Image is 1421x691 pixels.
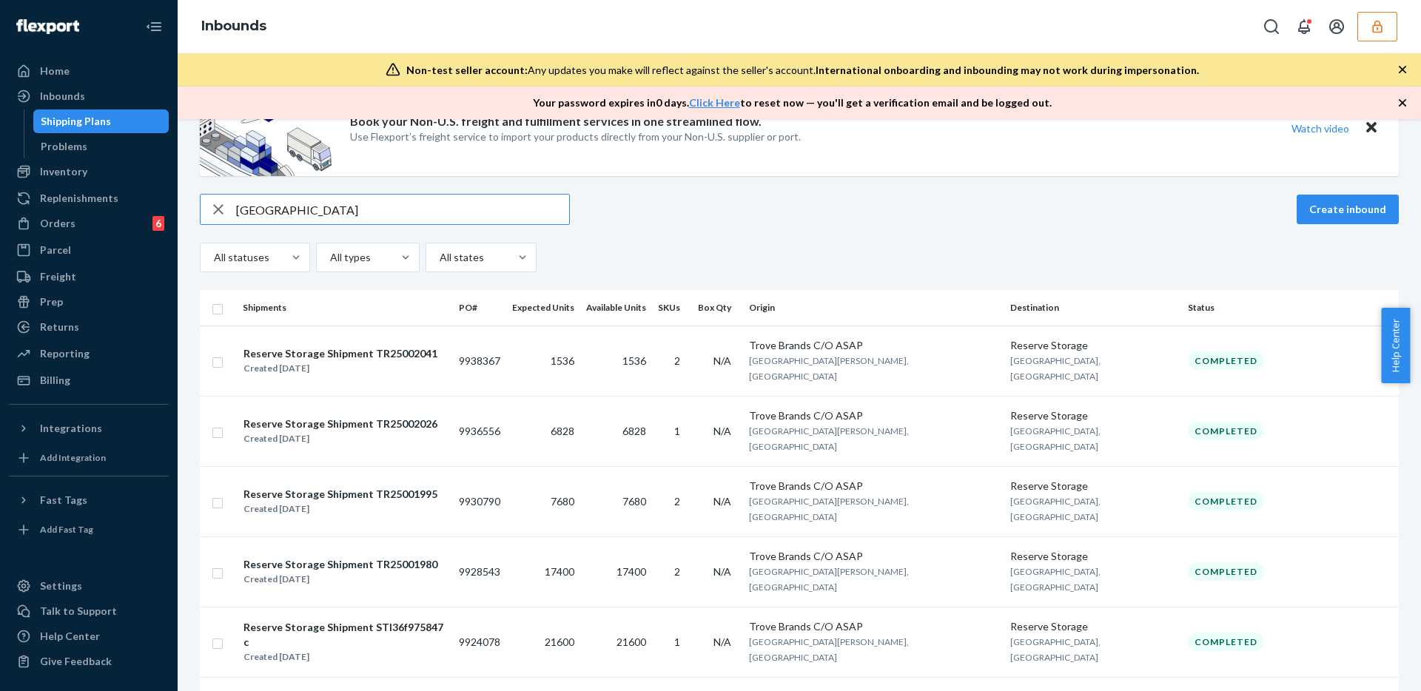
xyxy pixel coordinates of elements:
div: Reserve Storage [1010,479,1176,493]
div: Help Center [40,629,100,644]
div: 6 [152,216,164,231]
span: [GEOGRAPHIC_DATA][PERSON_NAME], [GEOGRAPHIC_DATA] [749,566,909,593]
th: Expected Units [506,290,580,326]
button: Create inbound [1297,195,1399,224]
td: 9930790 [453,466,506,536]
div: Any updates you make will reflect against the seller's account. [406,63,1199,78]
span: N/A [713,495,731,508]
div: Reserve Storage Shipment TR25002041 [243,346,437,361]
a: Add Integration [9,446,169,470]
a: Shipping Plans [33,109,169,133]
span: 6828 [622,425,646,437]
a: Click Here [689,96,740,109]
span: 6828 [551,425,574,437]
div: Created [DATE] [243,650,446,664]
ol: breadcrumbs [189,5,278,48]
a: Home [9,59,169,83]
div: Inbounds [40,89,85,104]
img: Flexport logo [16,19,79,34]
div: Reserve Storage [1010,619,1176,634]
div: Reserve Storage [1010,549,1176,564]
div: Fast Tags [40,493,87,508]
div: Home [40,64,70,78]
div: Completed [1188,492,1264,510]
a: Replenishments [9,186,169,210]
button: Open Search Box [1257,12,1286,41]
div: Trove Brands C/O ASAP [749,408,998,423]
button: Open account menu [1322,12,1351,41]
a: Inbounds [201,18,266,34]
a: Returns [9,315,169,339]
span: 7680 [622,495,646,508]
span: 1 [674,425,680,437]
div: Talk to Support [40,604,117,618]
a: Orders6 [9,212,169,235]
span: N/A [713,354,731,367]
span: [GEOGRAPHIC_DATA], [GEOGRAPHIC_DATA] [1010,425,1101,452]
span: 1 [674,636,680,648]
td: 9924078 [453,607,506,677]
div: Reserve Storage Shipment STI36f975847c [243,620,446,650]
span: 17400 [617,565,646,578]
div: Created [DATE] [243,431,437,446]
div: Reserve Storage Shipment TR25001995 [243,487,437,502]
div: Problems [41,139,87,154]
button: Open notifications [1289,12,1319,41]
th: Shipments [237,290,453,326]
th: Box Qty [692,290,743,326]
span: Non-test seller account: [406,64,528,76]
a: Prep [9,290,169,314]
a: Add Fast Tag [9,518,169,542]
div: Reserve Storage Shipment TR25002026 [243,417,437,431]
button: Close Navigation [139,12,169,41]
div: Completed [1188,562,1264,581]
div: Freight [40,269,76,284]
div: Trove Brands C/O ASAP [749,619,998,634]
a: Problems [33,135,169,158]
a: Talk to Support [9,599,169,623]
a: Billing [9,368,169,392]
div: Replenishments [40,191,118,206]
span: [GEOGRAPHIC_DATA][PERSON_NAME], [GEOGRAPHIC_DATA] [749,355,909,382]
td: 9936556 [453,396,506,466]
a: Freight [9,265,169,289]
p: Book your Non-U.S. freight and fulfillment services in one streamlined flow. [350,113,762,130]
span: [GEOGRAPHIC_DATA][PERSON_NAME], [GEOGRAPHIC_DATA] [749,496,909,522]
div: Trove Brands C/O ASAP [749,479,998,493]
td: 9938367 [453,326,506,396]
div: Add Fast Tag [40,523,93,536]
span: [GEOGRAPHIC_DATA], [GEOGRAPHIC_DATA] [1010,566,1101,593]
div: Created [DATE] [243,502,437,516]
th: Available Units [580,290,652,326]
td: 9928543 [453,536,506,607]
span: 2 [674,354,680,367]
a: Reporting [9,342,169,365]
button: Integrations [9,417,169,440]
p: Your password expires in 0 days . to reset now — you'll get a verification email and be logged out. [533,95,1052,110]
p: Use Flexport’s freight service to import your products directly from your Non-U.S. supplier or port. [350,129,801,144]
span: 7680 [551,495,574,508]
div: Reserve Storage [1010,408,1176,423]
div: Reserve Storage [1010,338,1176,353]
input: Search inbounds by name, destination, msku... [236,195,569,224]
span: 2 [674,565,680,578]
div: Shipping Plans [41,114,111,129]
div: Add Integration [40,451,106,464]
span: [GEOGRAPHIC_DATA][PERSON_NAME], [GEOGRAPHIC_DATA] [749,425,909,452]
input: All states [438,250,440,265]
div: Orders [40,216,75,231]
input: All statuses [212,250,214,265]
span: 17400 [545,565,574,578]
span: Help Center [1381,308,1410,383]
a: Help Center [9,624,169,648]
div: Inventory [40,164,87,179]
div: Settings [40,579,82,593]
div: Reporting [40,346,90,361]
span: 1536 [622,354,646,367]
div: Completed [1188,351,1264,370]
span: 1536 [551,354,574,367]
span: [GEOGRAPHIC_DATA][PERSON_NAME], [GEOGRAPHIC_DATA] [749,636,909,663]
a: Inbounds [9,84,169,108]
div: Parcel [40,243,71,257]
button: Fast Tags [9,488,169,512]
